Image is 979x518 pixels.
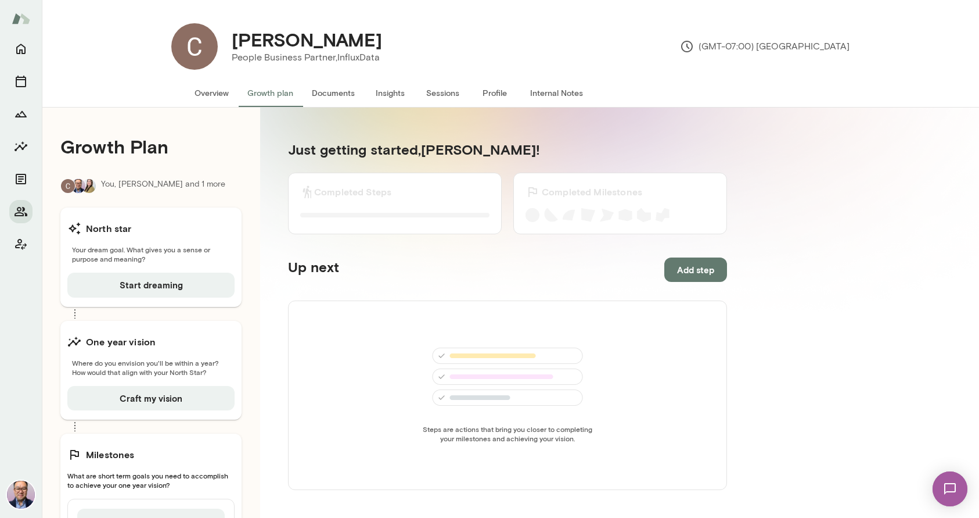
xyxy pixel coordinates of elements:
[416,79,469,107] button: Sessions
[288,258,339,282] h5: Up next
[7,481,35,509] img: Valentin Wu
[9,135,33,158] button: Insights
[419,424,596,443] span: Steps are actions that bring you closer to completing your milestones and achieving your vision.
[9,200,33,223] button: Members
[238,79,303,107] button: Growth plan
[9,167,33,191] button: Documents
[185,79,238,107] button: Overview
[67,358,235,377] span: Where do you envision you'll be within a year? How would that align with your North Star?
[680,40,850,53] p: (GMT-07:00) [GEOGRAPHIC_DATA]
[9,102,33,126] button: Growth Plan
[288,140,727,159] h5: Just getting started, [PERSON_NAME] !
[303,79,364,107] button: Documents
[664,258,727,282] button: Add step
[9,70,33,93] button: Sessions
[9,233,33,256] button: Client app
[71,179,85,193] img: Valentin Wu
[12,8,30,30] img: Mento
[232,51,382,65] p: People Business Partner, InfluxData
[61,179,75,193] img: Christine Hynson
[67,245,235,263] span: Your dream goal. What gives you a sense or purpose and meaning?
[469,79,521,107] button: Profile
[171,23,218,70] img: Christine Hynson
[60,135,242,158] h4: Growth Plan
[314,185,391,199] h6: Completed Steps
[82,179,96,193] img: Michelle Doan
[101,178,225,194] p: You, [PERSON_NAME] and 1 more
[9,37,33,60] button: Home
[86,448,135,462] h6: Milestones
[521,79,592,107] button: Internal Notes
[86,222,132,235] h6: North star
[67,273,235,297] button: Start dreaming
[232,28,382,51] h4: [PERSON_NAME]
[67,386,235,410] button: Craft my vision
[364,79,416,107] button: Insights
[86,335,156,349] h6: One year vision
[67,471,235,490] span: What are short term goals you need to accomplish to achieve your one year vision?
[542,185,642,199] h6: Completed Milestones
